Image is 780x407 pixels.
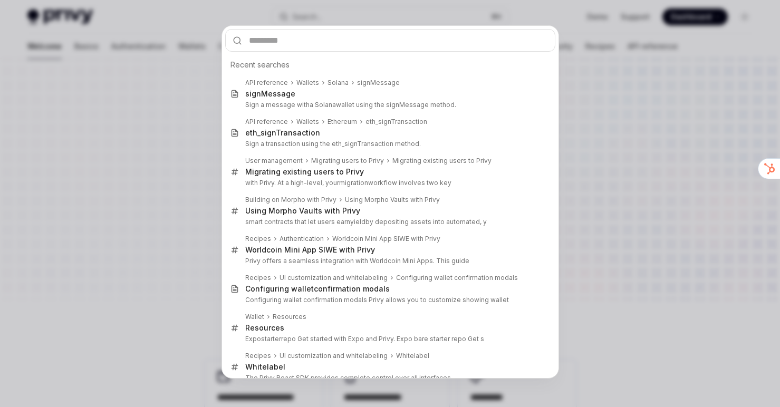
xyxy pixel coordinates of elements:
[311,157,384,165] div: Migrating users to Privy
[328,118,357,126] div: Ethereum
[245,245,266,254] b: World
[392,157,492,165] div: Migrating existing users to Privy
[280,274,388,282] div: UI customization and whitelabeling
[245,362,285,371] b: Whitelabel
[339,179,368,187] b: migration
[245,128,320,138] div: nTransaction
[245,284,390,294] div: Configuring wallet
[245,128,272,137] b: eth_sig
[245,352,271,360] div: Recipes
[245,313,264,321] div: Wallet
[245,196,336,204] div: Building on Morpho with Privy
[345,196,440,204] div: Using Morpho Vaults with Privy
[245,206,360,216] div: Using Morpho Vaults with Privy
[245,257,533,265] p: Privy offers a seamless integration with Worldcoin Mini Apps. This guide
[245,101,533,109] p: Sign a message with wallet using the signMessage method.
[328,79,349,87] div: Solana
[365,118,427,126] div: eth_signTransaction
[396,274,518,282] div: Configuring wallet confirmation modals
[245,374,533,382] p: The Privy React SDK provides complete control over all interfaces
[245,118,288,126] div: API reference
[230,60,290,70] span: Recent searches
[245,274,271,282] div: Recipes
[357,79,400,87] div: signMessage
[245,218,533,226] p: smart contracts that let users earn by depositing assets into automated, y
[273,313,306,321] div: Resources
[296,118,319,126] div: Wallets
[280,235,324,243] div: Authentication
[245,167,364,177] div: Migrating existing users to Privy
[296,79,319,87] div: Wallets
[280,352,388,360] div: UI customization and whitelabeling
[350,218,365,226] b: yield
[245,245,375,255] div: coin Mini App SIWE with Privy
[396,352,429,360] div: Whitelabel
[245,140,533,148] p: Sign a transaction using the eth_signTransaction method.
[261,335,281,343] b: starter
[245,179,533,187] p: with Privy. At a high-level, your workflow involves two key
[245,235,271,243] div: Recipes
[332,235,440,243] div: Worldcoin Mini App SIWE with Privy
[314,284,390,293] b: confirmation modals
[245,157,303,165] div: User management
[245,296,533,304] p: Configuring wallet confirmation modals Privy allows you to customize showing wallet
[310,101,336,109] b: a Solana
[245,79,288,87] div: API reference
[245,323,284,333] div: Resources
[245,335,533,343] p: Expo repo Get started with Expo and Privy. Expo bare starter repo Get s
[245,89,295,99] div: signMessage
